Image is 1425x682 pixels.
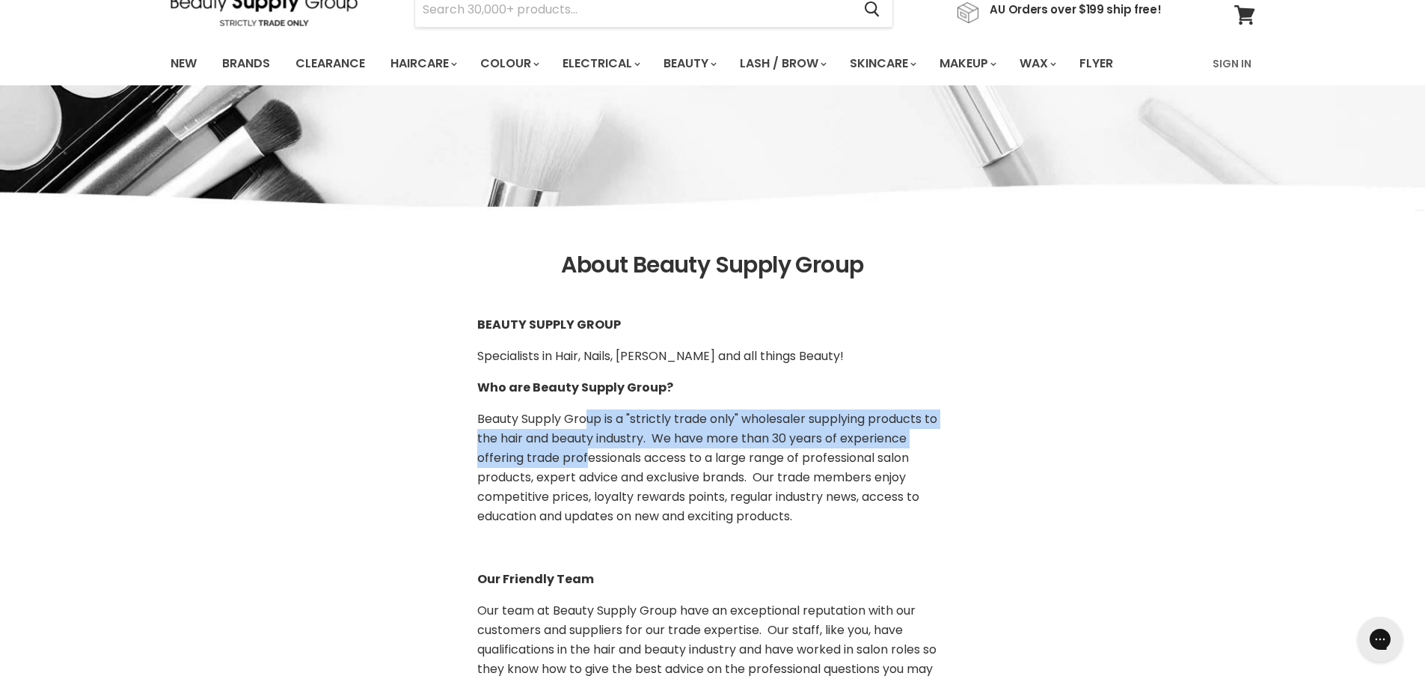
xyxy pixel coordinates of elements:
a: Wax [1008,48,1065,79]
a: New [159,48,208,79]
a: Makeup [928,48,1005,79]
a: Brands [211,48,281,79]
a: Flyer [1068,48,1124,79]
span: Specialists in Hair, Nails, [PERSON_NAME] and all things Beauty! [477,347,844,365]
b: Who are Beauty Supply Group? [477,379,673,396]
a: Electrical [551,48,649,79]
a: Colour [469,48,548,79]
a: Haircare [379,48,466,79]
a: Beauty [652,48,726,79]
b: Our Friendly Team [477,570,594,588]
h1: About Beauty Supply Group [171,252,1255,278]
a: Lash / Brow [729,48,836,79]
iframe: Gorgias live chat messenger [1350,612,1410,667]
a: Skincare [839,48,925,79]
a: Clearance [284,48,376,79]
b: BEAUTY SUPPLY GROUP [477,316,621,333]
nav: Main [152,42,1274,85]
a: Sign In [1204,48,1260,79]
ul: Main menu [159,42,1164,85]
span: Beauty Supply Group is a "strictly trade only" wholesaler supplying products to the hair and beau... [477,410,937,525]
